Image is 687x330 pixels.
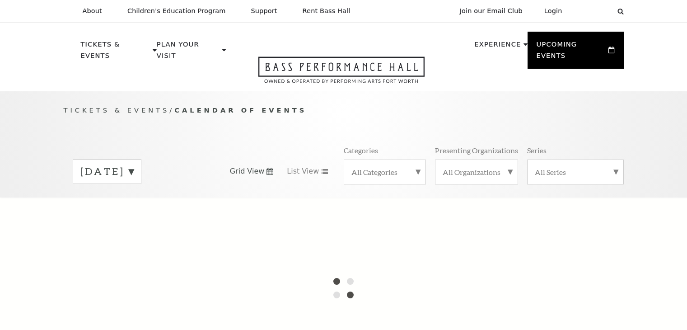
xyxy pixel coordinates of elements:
[81,39,151,66] p: Tickets & Events
[535,167,616,177] label: All Series
[157,39,220,66] p: Plan Your Visit
[351,167,418,177] label: All Categories
[80,165,134,179] label: [DATE]
[527,146,547,155] p: Series
[127,7,226,15] p: Children's Education Program
[303,7,351,15] p: Rent Bass Hall
[344,146,378,155] p: Categories
[443,167,510,177] label: All Organizations
[287,166,319,176] span: List View
[577,7,609,15] select: Select:
[64,105,624,116] p: /
[64,106,170,114] span: Tickets & Events
[435,146,518,155] p: Presenting Organizations
[537,39,607,66] p: Upcoming Events
[230,166,265,176] span: Grid View
[174,106,307,114] span: Calendar of Events
[83,7,102,15] p: About
[251,7,277,15] p: Support
[474,39,521,55] p: Experience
